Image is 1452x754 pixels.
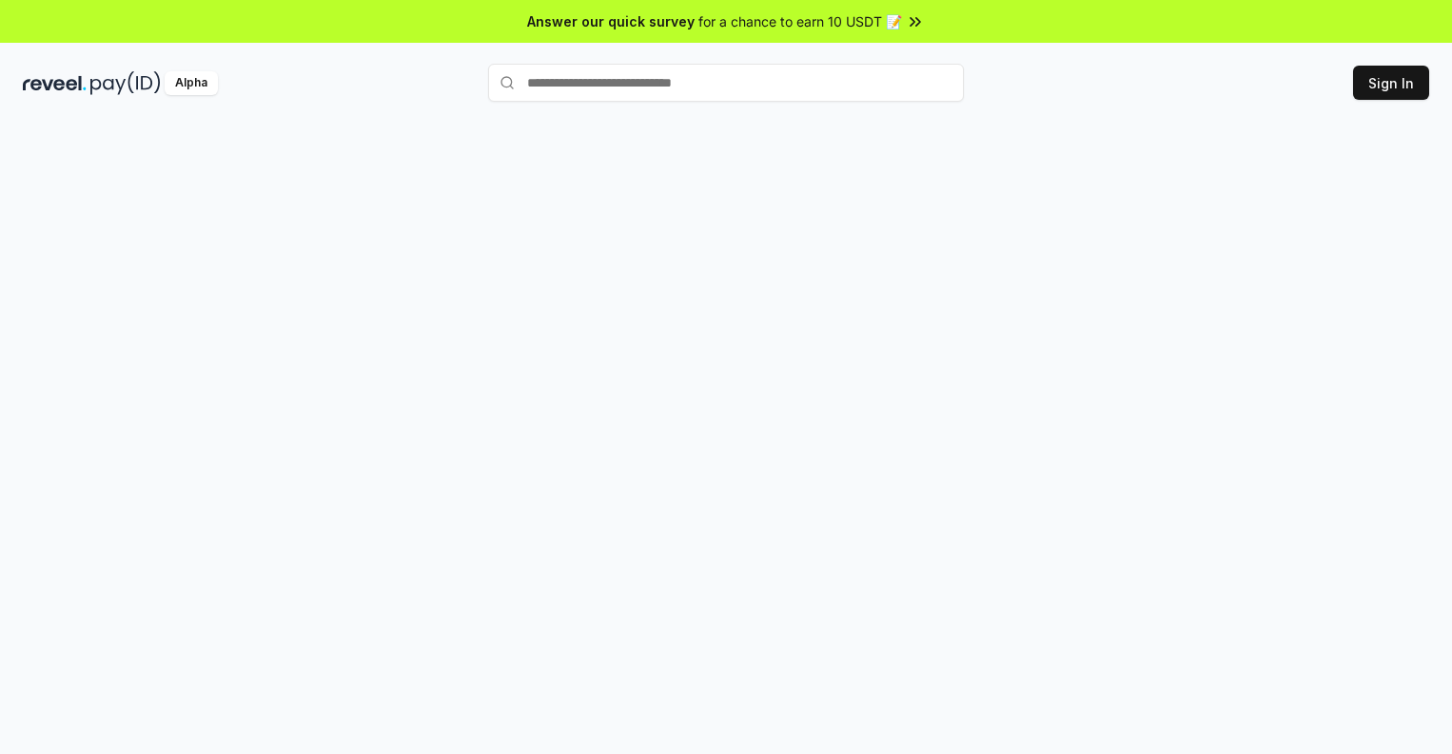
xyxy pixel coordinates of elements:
[165,71,218,95] div: Alpha
[90,71,161,95] img: pay_id
[23,71,87,95] img: reveel_dark
[698,11,902,31] span: for a chance to earn 10 USDT 📝
[527,11,695,31] span: Answer our quick survey
[1353,66,1429,100] button: Sign In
